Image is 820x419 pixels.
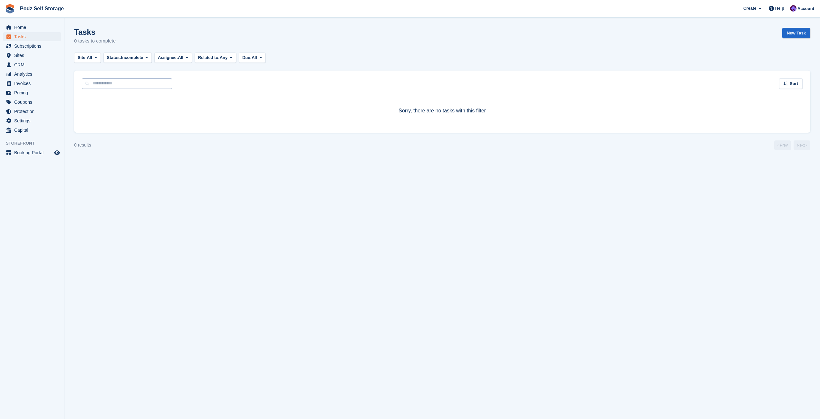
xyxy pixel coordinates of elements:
span: CRM [14,60,53,69]
p: 0 tasks to complete [74,37,116,45]
a: menu [3,23,61,32]
a: menu [3,70,61,79]
a: Next [794,140,810,150]
a: menu [3,148,61,157]
span: Incomplete [121,54,143,61]
p: Sorry, there are no tasks with this filter [82,107,803,115]
a: Podz Self Storage [17,3,66,14]
img: stora-icon-8386f47178a22dfd0bd8f6a31ec36ba5ce8667c1dd55bd0f319d3a0aa187defe.svg [5,4,15,14]
span: Protection [14,107,53,116]
img: Jawed Chowdhary [790,5,796,12]
span: Subscriptions [14,42,53,51]
span: All [178,54,183,61]
span: Related to: [198,54,220,61]
span: Analytics [14,70,53,79]
span: Pricing [14,88,53,97]
span: Create [743,5,756,12]
a: menu [3,126,61,135]
span: All [87,54,92,61]
span: Booking Portal [14,148,53,157]
a: menu [3,60,61,69]
a: menu [3,32,61,41]
a: menu [3,42,61,51]
a: menu [3,116,61,125]
span: Invoices [14,79,53,88]
span: Help [775,5,784,12]
a: Preview store [53,149,61,157]
a: menu [3,98,61,107]
button: Status: Incomplete [103,52,152,63]
span: Capital [14,126,53,135]
span: Sites [14,51,53,60]
span: Tasks [14,32,53,41]
button: Assignee: All [154,52,192,63]
nav: Page [773,140,812,150]
span: Assignee: [158,54,178,61]
a: Previous [774,140,791,150]
span: Any [220,54,228,61]
span: Sort [790,81,798,87]
span: Home [14,23,53,32]
a: menu [3,79,61,88]
span: Coupons [14,98,53,107]
span: All [252,54,257,61]
button: Site: All [74,52,101,63]
span: Storefront [6,140,64,147]
span: Settings [14,116,53,125]
button: Due: All [239,52,265,63]
a: menu [3,107,61,116]
span: Site: [78,54,87,61]
a: New Task [782,28,810,38]
button: Related to: Any [195,52,236,63]
span: Due: [242,54,252,61]
span: Status: [107,54,121,61]
div: 0 results [74,142,91,148]
a: menu [3,88,61,97]
a: menu [3,51,61,60]
h1: Tasks [74,28,116,36]
span: Account [797,5,814,12]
